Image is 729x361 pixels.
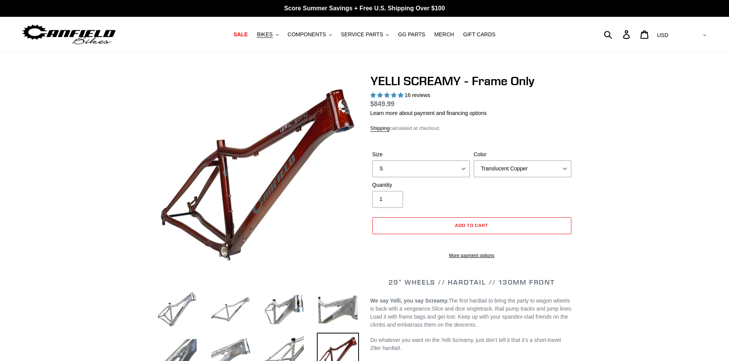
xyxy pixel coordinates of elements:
[370,298,570,312] span: The first hardtail to bring the party to wagon wheels is back with a vengeance.
[463,31,496,38] span: GIFT CARDS
[317,288,359,330] img: Load image into Gallery viewer, YELLI SCREAMY - Frame Only
[370,100,395,108] span: $849.99
[370,74,573,88] h1: YELLI SCREAMY - Frame Only
[394,29,429,40] a: GG PARTS
[370,110,487,116] a: Learn more about payment and financing options
[372,217,571,234] button: Add to cart
[253,29,282,40] button: BIKES
[370,337,561,351] span: Do whatever you want on the Yelli Screamy, just don’t tell it that it’s a short-travel 29er hardt...
[388,278,555,287] span: 29" WHEELS // HARDTAIL // 130MM FRONT
[372,252,571,259] a: More payment options
[608,26,628,43] input: Search
[210,288,252,330] img: Load image into Gallery viewer, YELLI SCREAMY - Frame Only
[337,29,393,40] button: SERVICE PARTS
[372,181,470,189] label: Quantity
[257,31,272,38] span: BIKES
[370,298,449,304] b: We say Yelli, you say Screamy.
[230,29,251,40] a: SALE
[372,151,470,159] label: Size
[370,297,573,329] p: Slice and dice singletrack. Rail pump tracks and jump lines. Load it with frame bags and get lost...
[263,288,305,330] img: Load image into Gallery viewer, YELLI SCREAMY - Frame Only
[233,31,248,38] span: SALE
[434,31,454,38] span: MERCH
[431,29,458,40] a: MERCH
[156,288,198,330] img: Load image into Gallery viewer, YELLI SCREAMY - Frame Only
[404,92,430,98] span: 16 reviews
[288,31,326,38] span: COMPONENTS
[370,92,405,98] span: 5.00 stars
[284,29,336,40] button: COMPONENTS
[455,222,488,228] span: Add to cart
[370,125,390,132] a: Shipping
[398,31,425,38] span: GG PARTS
[474,151,571,159] label: Color
[341,31,383,38] span: SERVICE PARTS
[21,23,117,47] img: Canfield Bikes
[370,125,573,132] div: calculated at checkout.
[459,29,499,40] a: GIFT CARDS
